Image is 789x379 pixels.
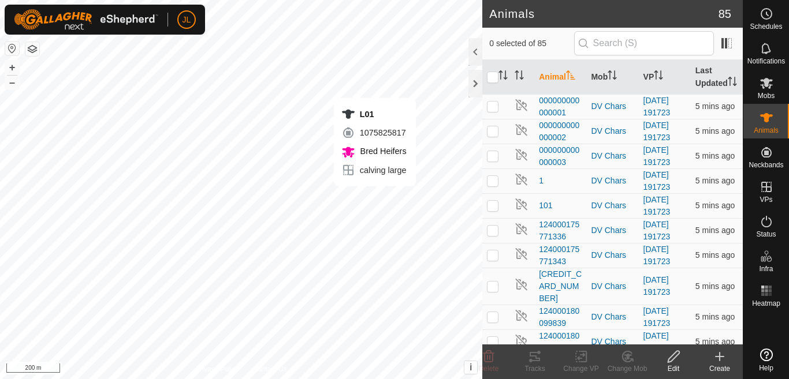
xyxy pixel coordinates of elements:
div: calving large [341,163,407,177]
span: 30 Aug 2025, 5:21 pm [695,201,735,210]
a: [DATE] 191723 [643,275,671,297]
th: Mob [586,60,638,95]
button: i [464,361,477,374]
span: 000000000000003 [539,144,582,168]
span: 000000000000002 [539,119,582,144]
span: Animals [754,127,779,134]
span: 1 [539,175,544,187]
span: Help [759,365,773,372]
img: returning off [515,172,529,186]
div: Change VP [558,363,604,374]
a: Help [743,344,789,376]
img: returning off [515,309,529,322]
span: 30 Aug 2025, 5:21 pm [695,126,735,136]
button: Reset Map [5,42,19,55]
span: Notifications [747,58,785,65]
span: 101 [539,200,552,212]
span: Mobs [758,92,775,99]
img: returning off [515,333,529,347]
span: 30 Aug 2025, 5:21 pm [695,226,735,235]
span: Heatmap [752,300,780,307]
img: returning off [515,222,529,236]
span: Neckbands [749,162,783,168]
input: Search (S) [574,31,714,55]
div: DV Chars [591,125,634,137]
span: 30 Aug 2025, 5:21 pm [695,282,735,291]
span: 30 Aug 2025, 5:21 pm [695,102,735,111]
span: Infra [759,265,773,272]
span: 000000000000001 [539,95,582,119]
div: DV Chars [591,100,634,112]
a: [DATE] 191723 [643,145,671,167]
img: returning off [515,98,529,112]
p-sorticon: Activate to sort [654,72,663,81]
span: [CREDIT_CARD_NUMBER] [539,268,582,305]
p-sorticon: Activate to sort [728,78,737,88]
span: 30 Aug 2025, 5:21 pm [695,151,735,160]
button: Map Layers [25,42,39,56]
span: Bred Heifers [358,147,407,156]
th: Last Updated [691,60,743,95]
span: Status [756,231,776,238]
span: 124000180099858 [539,330,582,354]
span: VPs [760,196,772,203]
div: DV Chars [591,200,634,212]
th: VP [639,60,691,95]
span: 124000175771343 [539,243,582,268]
a: [DATE] 191723 [643,170,671,192]
div: L01 [341,107,407,121]
span: 30 Aug 2025, 5:21 pm [695,337,735,346]
a: [DATE] 191723 [643,245,671,266]
img: returning off [515,247,529,261]
img: returning off [515,277,529,291]
a: [DATE] 191723 [643,121,671,142]
div: DV Chars [591,175,634,187]
span: Delete [479,365,499,373]
span: 124000175771336 [539,219,582,243]
a: [DATE] 191723 [643,220,671,241]
span: 30 Aug 2025, 5:21 pm [695,176,735,185]
button: – [5,76,19,89]
a: Contact Us [252,364,286,374]
div: DV Chars [591,150,634,162]
img: returning off [515,123,529,137]
div: DV Chars [591,280,634,292]
p-sorticon: Activate to sort [608,72,617,81]
th: Animal [534,60,586,95]
p-sorticon: Activate to sort [566,72,575,81]
div: DV Chars [591,311,634,323]
div: DV Chars [591,249,634,261]
div: Edit [650,363,697,374]
a: [DATE] 191723 [643,96,671,117]
img: Gallagher Logo [14,9,158,30]
p-sorticon: Activate to sort [498,72,508,81]
span: 0 selected of 85 [489,37,574,50]
span: i [470,362,472,372]
span: 30 Aug 2025, 5:21 pm [695,250,735,260]
p-sorticon: Activate to sort [515,72,524,81]
div: DV Chars [591,336,634,348]
img: returning off [515,197,529,211]
span: JL [183,14,191,26]
div: Create [697,363,743,374]
span: 30 Aug 2025, 5:21 pm [695,312,735,321]
a: [DATE] 191723 [643,195,671,216]
a: [DATE] 191723 [643,331,671,352]
button: + [5,61,19,74]
a: Privacy Policy [196,364,239,374]
div: DV Chars [591,224,634,237]
div: Tracks [512,363,558,374]
h2: Animals [489,7,719,21]
span: Schedules [750,23,782,30]
span: 124000180099839 [539,305,582,329]
div: 1075825817 [341,126,407,140]
span: 85 [719,5,731,22]
img: returning off [515,148,529,162]
a: [DATE] 191723 [643,306,671,328]
div: Change Mob [604,363,650,374]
